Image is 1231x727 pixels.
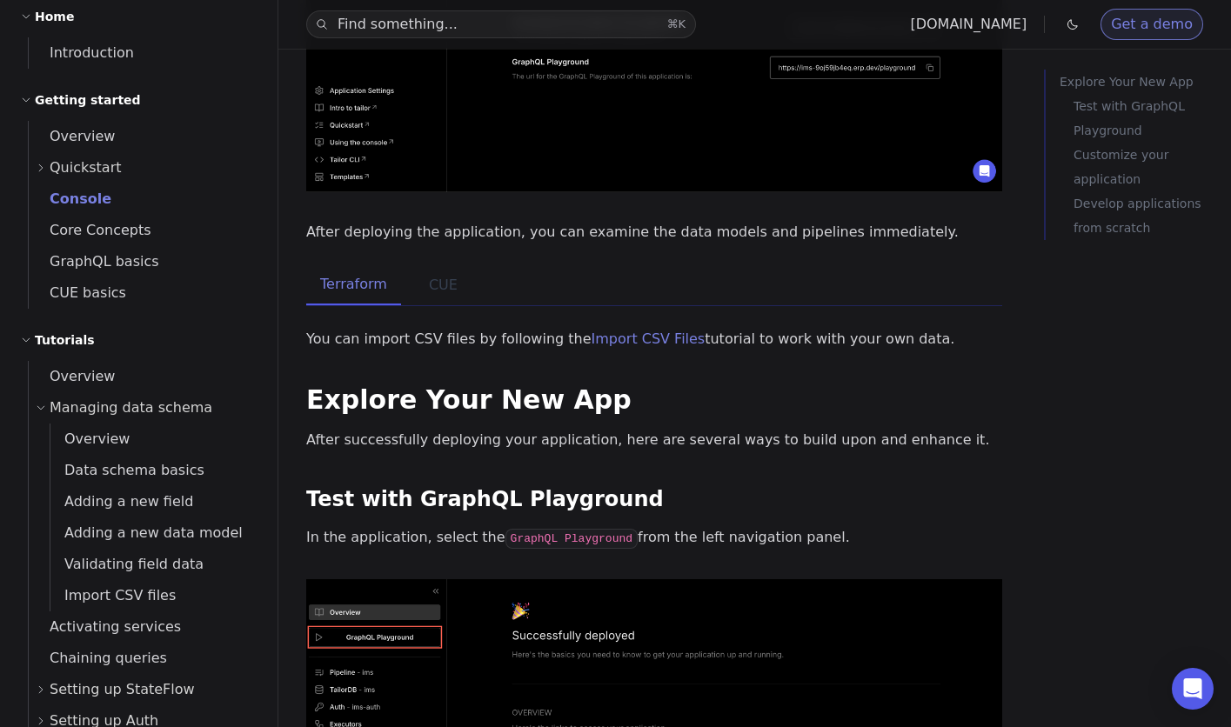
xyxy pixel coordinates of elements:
h2: Getting started [35,90,141,110]
span: GraphQL basics [29,253,159,270]
a: Test with GraphQL Playground [306,487,664,511]
span: Core Concepts [29,222,151,238]
code: GraphQL Playground [505,529,638,549]
a: Overview [29,361,257,392]
span: CUE basics [29,284,126,301]
a: Overview [50,424,257,455]
a: Console [29,183,257,215]
span: Import CSV files [50,587,176,604]
span: Introduction [29,44,134,61]
a: [DOMAIN_NAME] [910,16,1027,32]
span: Adding a new field [50,493,193,510]
span: Validating field data [50,556,204,572]
a: Adding a new data model [50,517,257,549]
a: Overview [29,121,257,152]
span: Overview [29,368,115,384]
a: Test with GraphQL Playground [1074,94,1224,143]
button: Toggle dark mode [1062,14,1083,35]
p: After deploying the application, you can examine the data models and pipelines immediately. [306,220,1002,244]
p: In the application, select the from the left navigation panel. [306,525,1002,551]
span: Chaining queries [29,650,167,666]
button: Find something...⌘K [306,10,696,38]
a: Import CSV files [50,580,257,611]
a: GraphQL basics [29,246,257,277]
a: Core Concepts [29,215,257,246]
span: Console [29,190,111,207]
span: Data schema basics [50,462,204,478]
a: Get a demo [1101,9,1203,40]
span: Overview [50,430,130,447]
a: Chaining queries [29,643,257,674]
span: Quickstart [50,156,122,180]
a: Data schema basics [50,455,257,486]
a: Develop applications from scratch [1074,191,1224,240]
button: Terraform [306,265,401,305]
a: Activating services [29,611,257,643]
h2: Tutorials [35,330,95,350]
p: You can import CSV files by following the tutorial to work with your own data. [306,327,1002,351]
a: Explore Your New App [1060,70,1224,94]
a: Explore Your New App [306,384,632,415]
a: Introduction [29,37,257,69]
span: Managing data schema [50,396,212,420]
div: Open Intercom Messenger [1172,668,1214,710]
span: Setting up StateFlow [50,677,195,702]
a: Adding a new field [50,486,257,517]
p: After successfully deploying your application, here are several ways to build upon and enhance it. [306,428,1002,452]
kbd: K [678,17,686,30]
a: CUE basics [29,277,257,309]
button: CUE [415,265,472,305]
kbd: ⌘ [666,17,678,30]
h2: Home [35,6,74,27]
span: Activating services [29,618,181,635]
a: Import CSV Files [592,330,706,347]
span: Overview [29,128,115,144]
a: Customize your application [1074,143,1224,191]
a: Validating field data [50,549,257,580]
span: Adding a new data model [50,524,243,541]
